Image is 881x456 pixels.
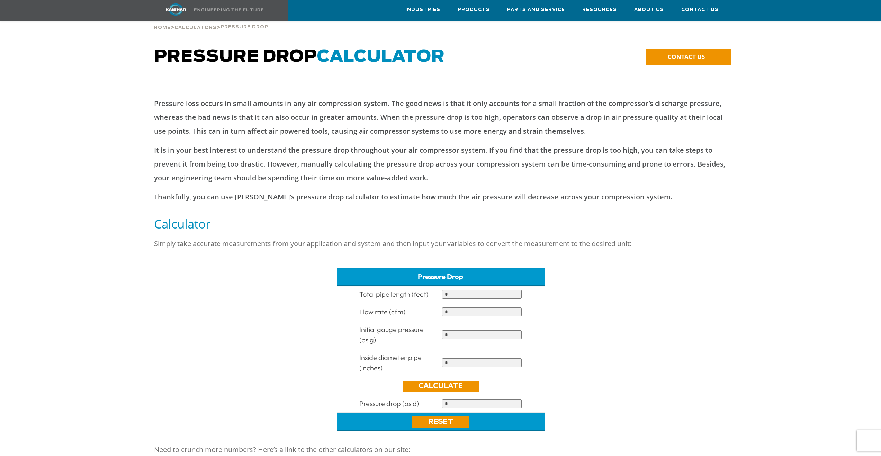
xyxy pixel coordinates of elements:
span: Pressure drop (psid) [359,399,419,408]
a: About Us [634,0,664,19]
span: Products [458,6,490,14]
a: Reset [412,416,469,428]
span: About Us [634,6,664,14]
span: Parts and Service [507,6,565,14]
p: Thankfully, you can use [PERSON_NAME]’s pressure drop calculator to estimate how much the air pre... [154,190,727,204]
span: Home [154,26,171,30]
span: Pressure Drop [418,272,463,281]
span: CONTACT US [668,53,705,61]
span: Pressure Drop [154,48,445,65]
span: Calculators [174,26,217,30]
a: Calculate [403,381,479,392]
a: Industries [405,0,440,19]
span: Inside diameter pipe (inches) [359,353,422,372]
span: Pressure Drop [221,25,268,29]
a: Products [458,0,490,19]
a: Calculators [174,24,217,30]
img: kaishan logo [150,3,202,16]
a: CONTACT US [646,49,731,65]
p: It is in your best interest to understand the pressure drop throughout your air compressor system... [154,143,727,185]
span: Industries [405,6,440,14]
p: Pressure loss occurs in small amounts in any air compression system. The good news is that it onl... [154,97,727,138]
a: Contact Us [681,0,719,19]
span: Initial gauge pressure (psig) [359,325,424,344]
a: Home [154,24,171,30]
p: Simply take accurate measurements from your application and system and then input your variables ... [154,237,727,251]
span: Resources [582,6,617,14]
h5: Calculator [154,216,727,232]
a: Resources [582,0,617,19]
img: Engineering the future [194,8,263,11]
a: Parts and Service [507,0,565,19]
span: Total pipe length (feet) [359,290,428,298]
span: Flow rate (cfm) [359,307,405,316]
span: CALCULATOR [317,48,445,65]
span: Contact Us [681,6,719,14]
